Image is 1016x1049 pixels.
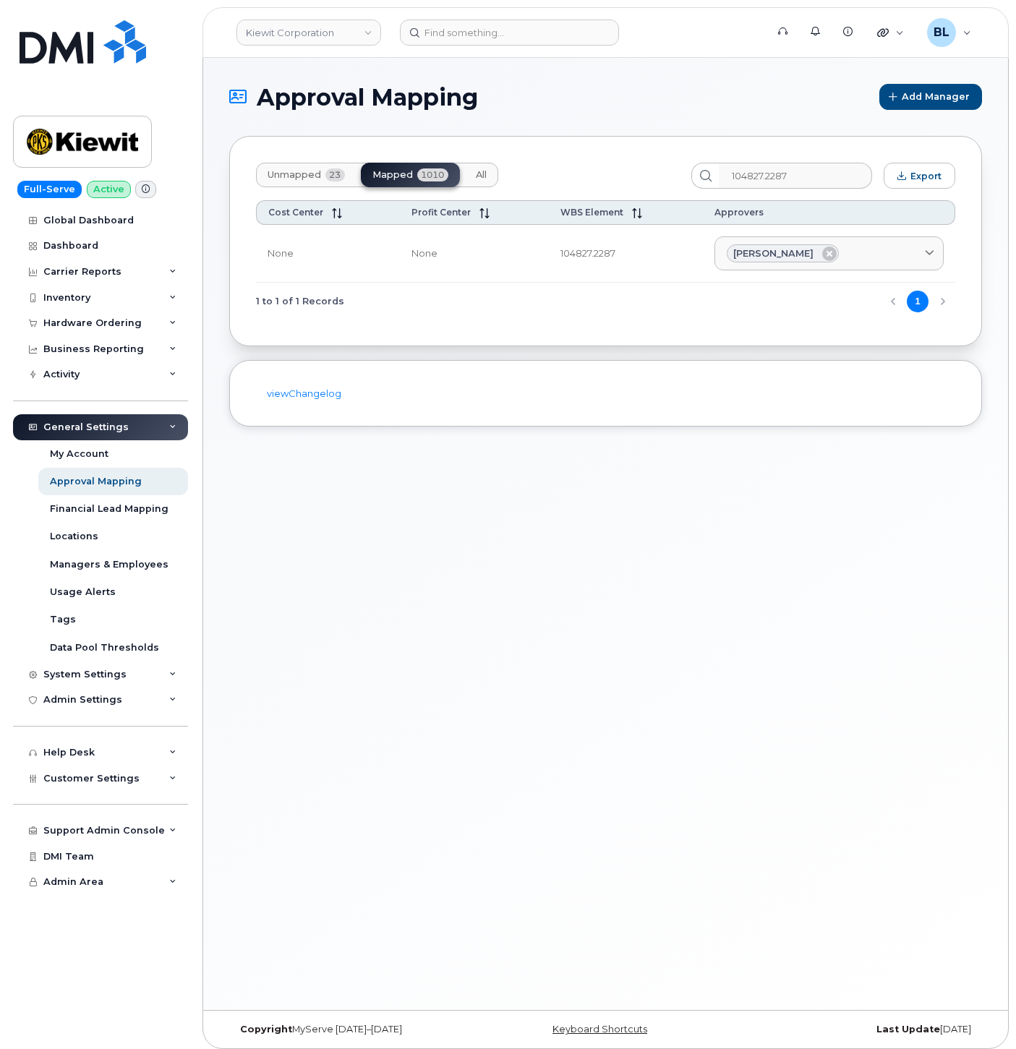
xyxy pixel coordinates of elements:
[256,225,400,283] td: None
[240,1024,292,1035] strong: Copyright
[267,388,341,399] a: viewChangelog
[268,207,323,218] span: Cost Center
[476,169,487,181] span: All
[876,1024,940,1035] strong: Last Update
[733,247,814,260] span: [PERSON_NAME]
[411,207,471,218] span: Profit Center
[268,169,321,181] span: Unmapped
[400,225,549,283] td: None
[902,90,970,103] span: Add Manager
[953,986,1005,1038] iframe: Messenger Launcher
[884,163,955,189] button: Export
[257,85,478,110] span: Approval Mapping
[910,171,942,181] span: Export
[907,291,929,312] button: Page 1
[256,291,344,312] span: 1 to 1 of 1 Records
[560,207,623,218] span: WBS Element
[229,1024,480,1035] div: MyServe [DATE]–[DATE]
[714,207,764,218] span: Approvers
[879,84,982,110] button: Add Manager
[731,1024,982,1035] div: [DATE]
[714,236,944,271] a: [PERSON_NAME]
[719,163,872,189] input: Search...
[325,168,345,181] span: 23
[552,1024,647,1035] a: Keyboard Shortcuts
[549,225,703,283] td: 104827.2287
